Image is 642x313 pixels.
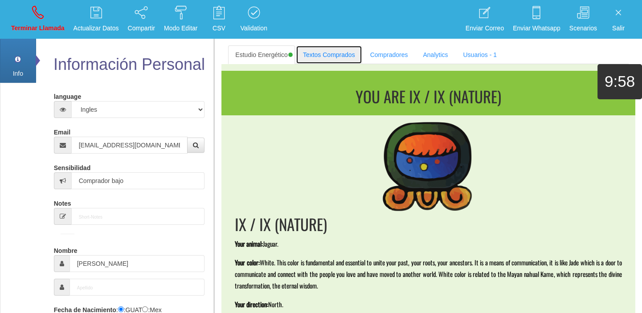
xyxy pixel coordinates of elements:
a: Actualizar Datos [70,3,122,36]
input: Correo electrónico [71,137,188,154]
input: :Yuca-Mex [142,306,148,312]
p: Modo Editar [164,23,197,33]
p: Enviar Correo [466,23,504,33]
input: Nombre [70,255,205,272]
input: Sensibilidad [71,172,205,189]
span: Your animal: [235,239,263,248]
p: Actualizar Datos [74,23,119,33]
span: Your direction: [235,300,268,309]
span: Your color: [235,258,259,267]
input: Apellido [70,279,205,296]
a: Textos Comprados [296,45,362,64]
a: Compradores [363,45,415,64]
a: Modo Editar [161,3,200,36]
a: Estudio Energético [228,45,295,64]
p: CSV [206,23,231,33]
p: Enviar Whatsapp [513,23,560,33]
p: Compartir [128,23,155,33]
a: Enviar Whatsapp [510,3,564,36]
a: Validation [237,3,270,36]
h1: IX / IX (NATURE) [235,215,622,233]
span: Jaguar. [263,239,278,248]
h2: Información Personal [52,56,207,73]
p: Scenarios [569,23,597,33]
input: :Quechi GUAT [118,306,124,312]
h1: 9:58 [597,73,642,90]
label: Sensibilidad [54,160,90,172]
h1: You are IX / IX (NATURE) [225,88,632,105]
a: Salir [603,3,634,36]
a: Scenarios [566,3,600,36]
label: Nombre [54,243,78,255]
p: Salir [606,23,631,33]
p: Terminar Llamada [11,23,65,33]
a: Enviar Correo [462,3,507,36]
a: Usuarios - 1 [456,45,503,64]
a: Analytics [416,45,455,64]
span: White. This color is fundamental and essential to unite your past, your roots, your ancestors. It... [235,258,623,290]
a: Terminar Llamada [8,3,68,36]
label: Email [54,125,70,137]
p: Validation [240,23,267,33]
label: language [54,89,81,101]
input: Short-Notes [71,208,205,225]
a: Compartir [125,3,158,36]
label: Notes [54,196,71,208]
span: North. [268,300,283,309]
a: CSV [203,3,234,36]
